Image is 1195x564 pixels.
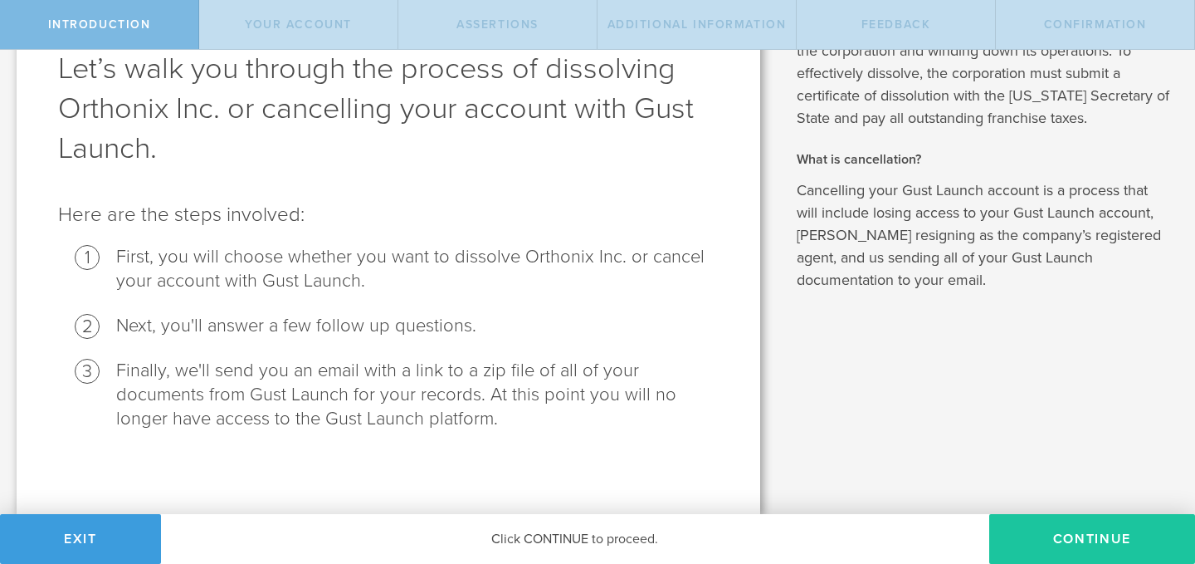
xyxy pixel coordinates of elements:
p: A corporate dissolution is the formal process of closing the corporation and winding down its ope... [797,17,1170,130]
iframe: Chat Widget [1112,434,1195,514]
span: Additional Information [607,17,787,32]
span: Introduction [48,17,151,32]
span: Feedback [861,17,931,32]
button: Continue [989,514,1195,564]
p: Here are the steps involved: [58,202,719,228]
li: Finally, we'll send you an email with a link to a zip file of all of your documents from Gust Lau... [116,359,719,431]
li: First, you will choose whether you want to dissolve Orthonix Inc. or cancel your account with Gus... [116,245,719,293]
span: Your Account [245,17,352,32]
span: Assertions [456,17,539,32]
div: Click CONTINUE to proceed. [161,514,989,564]
span: Confirmation [1044,17,1147,32]
li: Next, you'll answer a few follow up questions. [116,314,719,338]
h1: Let’s walk you through the process of dissolving Orthonix Inc. or cancelling your account with Gu... [58,49,719,169]
p: Cancelling your Gust Launch account is a process that will include losing access to your Gust Lau... [797,179,1170,292]
h2: What is cancellation? [797,150,1170,169]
